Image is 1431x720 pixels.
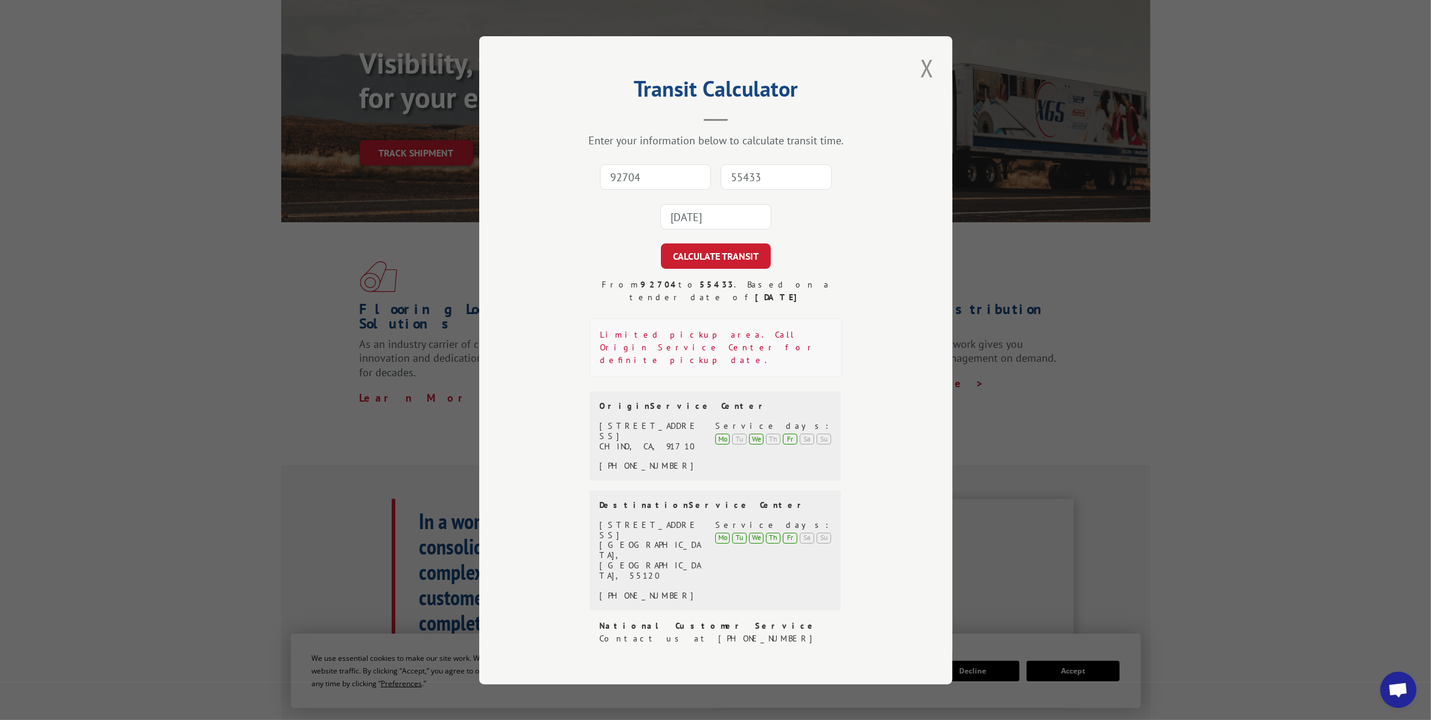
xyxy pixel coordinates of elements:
[1380,672,1417,708] a: Open chat
[540,80,892,103] h2: Transit Calculator
[599,632,842,645] div: Contact us at [PHONE_NUMBER]
[599,620,817,631] strong: National Customer Service
[715,519,831,530] div: Service days:
[590,318,842,377] div: Limited pickup area. Call Origin Service Center for definite pickup date.
[783,532,797,543] div: Fr
[715,433,730,444] div: Mo
[749,433,763,444] div: We
[599,519,701,540] div: [STREET_ADDRESS]
[800,532,814,543] div: Sa
[766,433,780,444] div: Th
[640,279,678,290] strong: 92704
[699,279,733,290] strong: 55433
[721,164,832,190] input: Dest. Zip
[660,204,771,230] input: Tender Date
[540,133,892,147] div: Enter your information below to calculate transit time.
[600,164,711,190] input: Origin Zip
[599,441,701,451] div: CHINO, CA, 91710
[715,421,831,431] div: Service days:
[817,433,831,444] div: Su
[749,532,763,543] div: We
[732,433,747,444] div: Tu
[783,433,797,444] div: Fr
[590,278,842,304] div: From to . Based on a tender date of
[599,421,701,442] div: [STREET_ADDRESS]
[800,433,814,444] div: Sa
[599,500,831,510] div: Destination Service Center
[817,532,831,543] div: Su
[661,243,771,269] button: CALCULATE TRANSIT
[599,461,701,471] div: [PHONE_NUMBER]
[754,292,802,303] strong: [DATE]
[599,540,701,580] div: [GEOGRAPHIC_DATA], [GEOGRAPHIC_DATA], 55120
[599,401,831,411] div: Origin Service Center
[715,532,730,543] div: Mo
[732,532,747,543] div: Tu
[917,51,937,85] button: Close modal
[766,532,780,543] div: Th
[599,590,701,600] div: [PHONE_NUMBER]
